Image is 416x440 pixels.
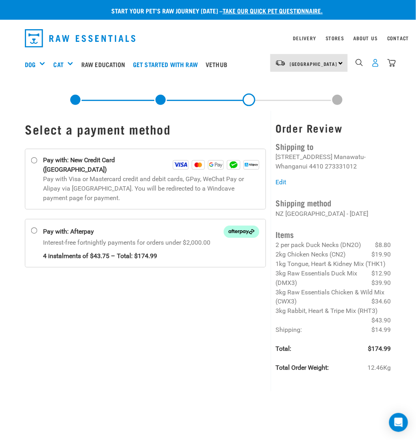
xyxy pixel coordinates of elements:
[227,160,240,170] img: WeChat
[389,413,408,432] div: Open Intercom Messenger
[79,49,131,80] a: Raw Education
[375,240,391,250] span: $8.80
[276,251,346,258] span: 2kg Chicken Necks (CN2)
[276,153,333,161] li: [STREET_ADDRESS]
[19,26,397,51] nav: dropdown navigation
[372,250,391,259] span: $19.90
[244,160,259,170] img: Alipay
[354,37,378,39] a: About Us
[356,59,363,66] img: home-icon-1@2x.png
[276,364,329,372] strong: Total Order Weight:
[368,363,391,373] span: 12.46Kg
[372,326,391,335] span: $14.99
[276,326,302,334] span: Shipping:
[372,269,391,278] span: $12.90
[43,174,259,203] p: Pay with Visa or Mastercard credit and debit cards, GPay, WeChat Pay or Alipay via [GEOGRAPHIC_DA...
[25,122,266,136] h1: Select a payment method
[276,288,385,305] span: 3kg Raw Essentials Chicken & Wild Mix (CWX3)
[290,62,337,65] span: [GEOGRAPHIC_DATA]
[372,316,391,326] span: $43.90
[368,345,391,354] span: $174.99
[293,37,316,39] a: Delivery
[192,160,205,170] img: Mastercard
[173,160,189,170] img: Visa
[53,60,63,69] a: Cat
[31,157,37,164] input: Pay with: New Credit Card ([GEOGRAPHIC_DATA]) Visa Mastercard GPay WeChat Alipay Pay with Visa or...
[276,209,391,219] p: NZ [GEOGRAPHIC_DATA] - [DATE]
[208,160,224,170] img: GPay
[276,307,378,315] span: 3kg Rabbit, Heart & Tripe Mix (RHT3)
[223,9,323,12] a: take our quick pet questionnaire.
[131,49,204,80] a: Get started with Raw
[326,37,344,39] a: Stores
[276,153,366,170] li: Manawatu-Whanganui 4410
[388,59,396,67] img: home-icon@2x.png
[276,228,391,240] h4: Items
[387,37,409,39] a: Contact
[276,345,292,353] strong: Total:
[276,270,358,286] span: 3kg Raw Essentials Duck Mix (DMX3)
[43,227,94,236] strong: Pay with: Afterpay
[25,29,135,47] img: Raw Essentials Logo
[43,155,173,174] strong: Pay with: New Credit Card ([GEOGRAPHIC_DATA])
[371,59,380,67] img: user.png
[224,226,259,238] img: Afterpay
[276,197,391,209] h4: Shipping method
[276,140,391,152] h4: Shipping to
[43,247,259,261] strong: 4 instalments of $43.75 – Total: $174.99
[325,163,357,170] li: 273331012
[276,260,386,268] span: 1kg Tongue, Heart & Kidney Mix (THK1)
[372,278,391,288] span: $39.90
[275,60,286,67] img: van-moving.png
[372,297,391,307] span: $34.60
[204,49,233,80] a: Vethub
[31,228,37,234] input: Pay with: Afterpay Afterpay Interest-free fortnightly payments for orders under $2,000.00 4 insta...
[276,178,287,186] a: Edit
[25,60,36,69] a: Dog
[43,238,259,261] p: Interest-free fortnightly payments for orders under $2,000.00
[276,122,391,134] h3: Order Review
[276,241,362,249] span: 2 per pack Duck Necks (DN2O)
